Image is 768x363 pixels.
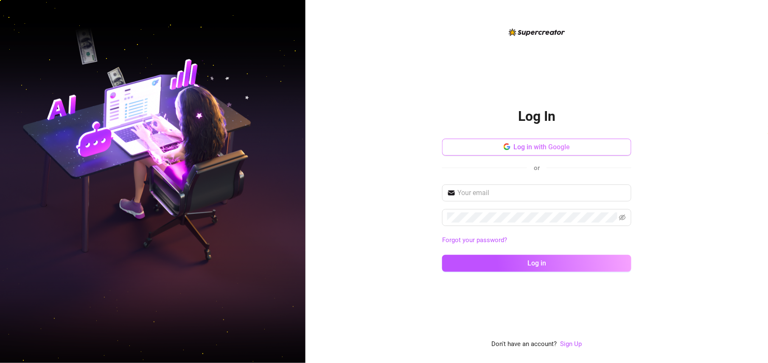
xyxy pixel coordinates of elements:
[518,108,555,125] h2: Log In
[561,340,582,348] a: Sign Up
[442,255,631,272] button: Log in
[527,259,546,267] span: Log in
[509,28,565,36] img: logo-BBDzfeDw.svg
[457,188,626,198] input: Your email
[442,139,631,156] button: Log in with Google
[514,143,570,151] span: Log in with Google
[534,164,540,172] span: or
[442,236,507,244] a: Forgot your password?
[619,214,626,221] span: eye-invisible
[442,235,631,246] a: Forgot your password?
[561,339,582,349] a: Sign Up
[492,339,557,349] span: Don't have an account?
